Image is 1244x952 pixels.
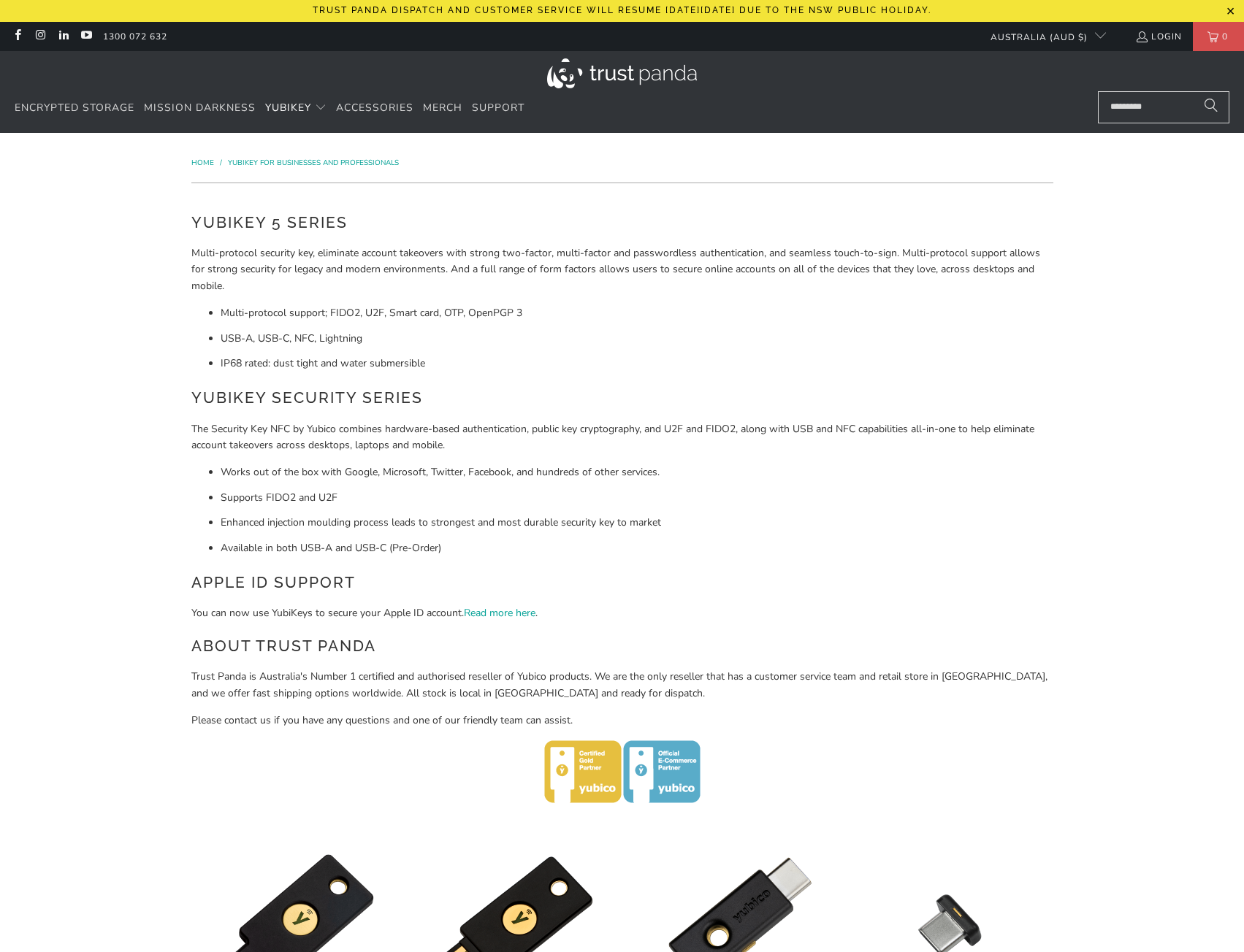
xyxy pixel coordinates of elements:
p: The Security Key NFC by Yubico combines hardware-based authentication, public key cryptography, a... [191,421,1053,454]
span: Merch [423,101,462,115]
span: / [220,158,222,168]
a: Trust Panda Australia on YouTube [80,31,92,42]
a: Trust Panda Australia on LinkedIn [57,31,69,42]
span: YubiKey [265,101,311,115]
li: USB-A, USB-C, NFC, Lightning [221,331,1053,347]
span: Accessories [336,101,413,115]
a: Merch [423,91,462,126]
p: You can now use YubiKeys to secure your Apple ID account. . [191,605,1053,621]
a: Support [472,91,524,126]
a: 1300 072 632 [103,28,167,45]
li: Enhanced injection moulding process leads to strongest and most durable security key to market [221,515,1053,531]
a: Accessories [336,91,413,126]
a: 0 [1193,22,1244,51]
summary: YubiKey [265,91,327,126]
p: Please contact us if you have any questions and one of our friendly team can assist. [191,713,1053,729]
li: Available in both USB-A and USB-C (Pre-Order) [221,540,1053,556]
a: Trust Panda Australia on Facebook [11,31,23,42]
a: Mission Darkness [144,91,256,126]
li: Supports FIDO2 and U2F [221,490,1053,506]
li: Multi-protocol support; FIDO2, U2F, Smart card, OTP, OpenPGP 3 [221,305,1053,321]
img: Trust Panda Australia [547,58,697,88]
a: Trust Panda Australia on Instagram [34,31,46,42]
span: Encrypted Storage [15,101,134,115]
p: Trust Panda dispatch and customer service will resume [DATE][DATE] due to the NSW public holiday. [313,5,931,15]
h2: Apple ID Support [191,571,1053,594]
button: Australia (AUD $) [979,22,1106,51]
p: Multi-protocol security key, eliminate account takeovers with strong two-factor, multi-factor and... [191,245,1053,294]
a: YubiKey for Businesses and Professionals [228,158,399,168]
nav: Translation missing: en.navigation.header.main_nav [15,91,524,126]
h2: About Trust Panda [191,634,1053,658]
a: Home [191,158,216,168]
li: Works out of the box with Google, Microsoft, Twitter, Facebook, and hundreds of other services. [221,464,1053,480]
a: Encrypted Storage [15,91,134,126]
span: Support [472,101,524,115]
a: Read more here [464,606,535,620]
li: IP68 rated: dust tight and water submersible [221,356,1053,372]
p: Trust Panda is Australia's Number 1 certified and authorised reseller of Yubico products. We are ... [191,669,1053,702]
span: Home [191,158,214,168]
span: 0 [1218,22,1232,51]
h2: YubiKey Security Series [191,386,1053,410]
a: Login [1135,28,1182,45]
button: Search [1193,91,1229,123]
span: Mission Darkness [144,101,256,115]
input: Search... [1098,91,1229,123]
h2: YubiKey 5 Series [191,211,1053,234]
